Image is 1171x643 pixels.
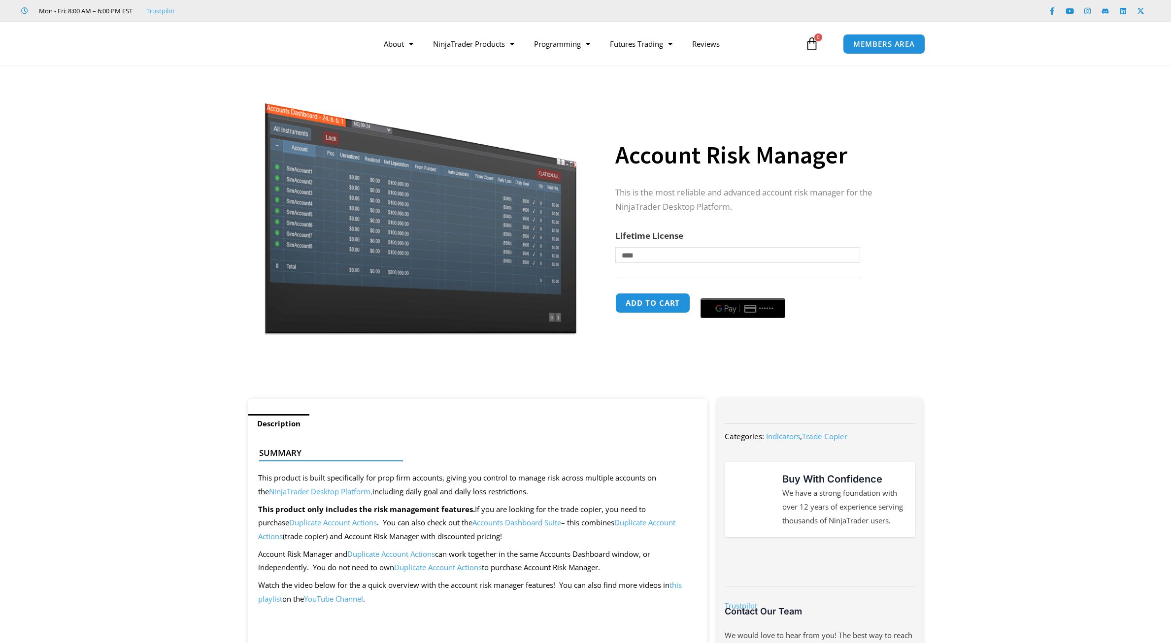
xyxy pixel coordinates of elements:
[374,32,803,55] nav: Menu
[248,414,309,433] a: Description
[766,431,847,441] span: ,
[814,33,822,41] span: 0
[258,579,698,606] p: Watch the video below for the a quick overview with the account risk manager features! You can al...
[258,504,475,514] strong: This product only includes the risk management features.
[347,549,435,559] a: Duplicate Account Actions
[259,448,689,458] h4: Summary
[600,32,682,55] a: Futures Trading
[304,594,363,604] a: YouTube Channel
[394,562,482,572] a: Duplicate Account Actions
[258,547,698,575] p: Account Risk Manager and can work together in the same Accounts Dashboard window, or independentl...
[746,553,894,572] img: NinjaTrader Wordmark color RGB | Affordable Indicators – NinjaTrader
[802,431,847,441] a: Trade Copier
[233,26,338,62] img: LogoAI | Affordable Indicators – NinjaTrader
[615,230,683,241] label: Lifetime License
[472,517,561,527] a: Accounts Dashboard Suite
[725,431,764,441] span: Categories:
[725,601,757,611] a: Trustpilot
[258,503,698,544] p: If you are looking for the trade copier, you need to purchase . You can also check out the – this...
[269,486,372,496] a: NinjaTrader Desktop Platform,
[699,291,787,292] iframe: Secure payment input frame
[524,32,600,55] a: Programming
[615,186,903,214] p: This is the most reliable and advanced account risk manager for the NinjaTrader Desktop Platform.
[735,482,770,517] img: mark thumbs good 43913 | Affordable Indicators – NinjaTrader
[423,32,524,55] a: NinjaTrader Products
[682,32,730,55] a: Reviews
[146,5,175,17] a: Trustpilot
[782,472,905,486] h3: Buy With Confidence
[853,40,915,48] span: MEMBERS AREA
[843,34,925,54] a: MEMBERS AREA
[701,298,785,318] button: Buy with GPay
[782,486,905,528] p: We have a strong foundation with over 12 years of experience serving thousands of NinjaTrader users.
[374,32,423,55] a: About
[289,517,377,527] a: Duplicate Account Actions
[615,138,903,172] h1: Account Risk Manager
[725,606,915,617] h3: Contact Our Team
[36,5,133,17] span: Mon - Fri: 8:00 AM – 6:00 PM EST
[258,471,698,499] p: This product is built specifically for prop firm accounts, giving you control to manage risk acro...
[262,83,579,335] img: Screenshot 2024-08-26 15462845454
[766,431,800,441] a: Indicators
[759,305,774,312] text: ••••••
[790,30,834,58] a: 0
[258,580,682,604] a: this playlist
[615,293,690,313] button: Add to cart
